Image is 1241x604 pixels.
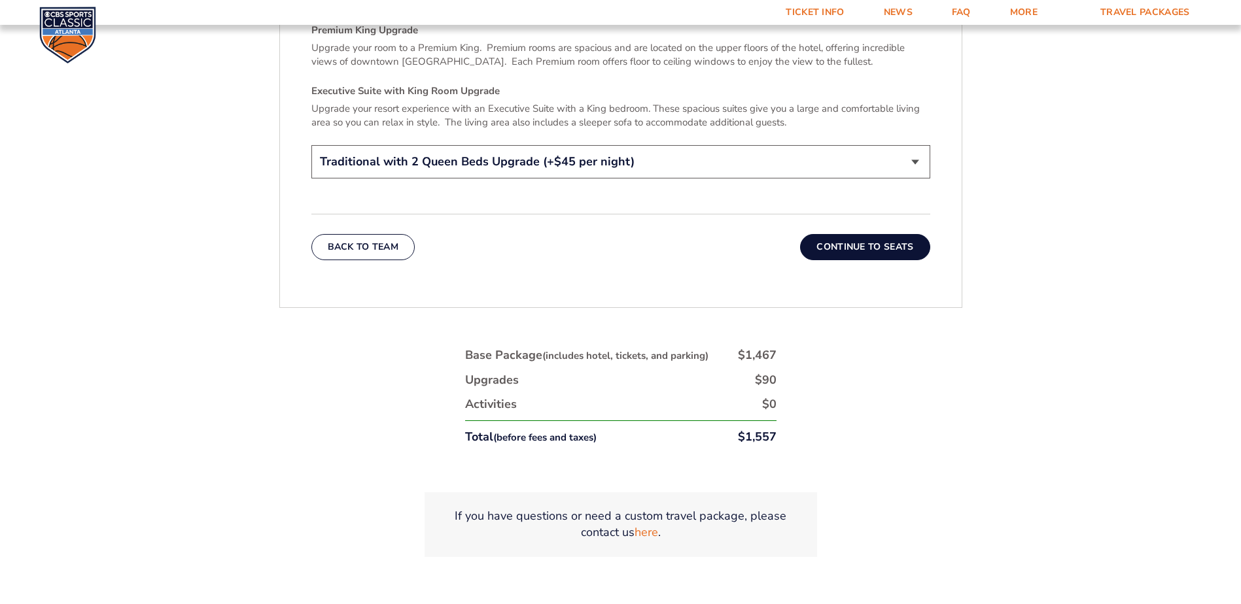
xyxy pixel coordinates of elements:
[465,347,708,363] div: Base Package
[311,24,930,37] h4: Premium King Upgrade
[542,349,708,362] small: (includes hotel, tickets, and parking)
[440,508,801,541] p: If you have questions or need a custom travel package, please contact us .
[465,372,519,388] div: Upgrades
[738,429,777,445] div: $1,557
[311,102,930,129] p: Upgrade your resort experience with an Executive Suite with a King bedroom. These spacious suites...
[755,372,777,388] div: $90
[465,429,597,445] div: Total
[762,396,777,412] div: $0
[311,41,930,69] p: Upgrade your room to a Premium King. Premium rooms are spacious and are located on the upper floo...
[39,7,96,63] img: CBS Sports Classic
[635,524,658,541] a: here
[311,234,415,260] button: Back To Team
[311,84,930,98] h4: Executive Suite with King Room Upgrade
[465,396,517,412] div: Activities
[493,431,597,444] small: (before fees and taxes)
[738,347,777,363] div: $1,467
[800,234,930,260] button: Continue To Seats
